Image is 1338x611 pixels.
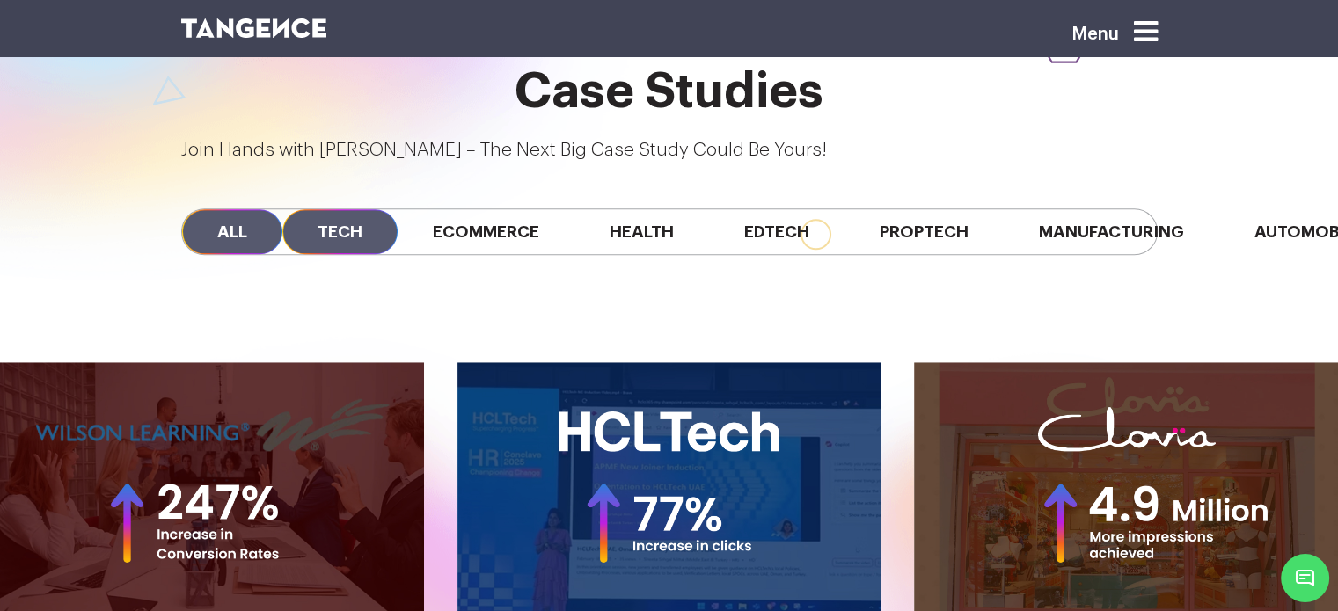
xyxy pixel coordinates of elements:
span: Health [574,209,709,254]
p: Join Hands with [PERSON_NAME] – The Next Big Case Study Could Be Yours! [181,136,1158,164]
h2: Case Studies [181,64,1158,119]
span: Edtech [709,209,844,254]
span: Ecommerce [398,209,574,254]
img: logo SVG [181,18,327,38]
span: Chat Widget [1281,554,1329,602]
span: All [182,209,282,254]
span: Tech [282,209,398,254]
span: Proptech [844,209,1004,254]
span: Manufacturing [1004,209,1219,254]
